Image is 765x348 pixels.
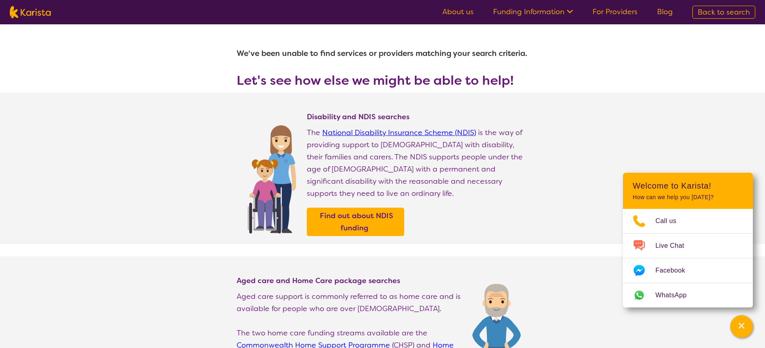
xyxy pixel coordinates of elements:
a: Back to search [692,6,755,19]
p: How can we help you [DATE]? [633,194,743,201]
b: Find out about NDIS funding [320,211,393,233]
div: Channel Menu [623,173,753,307]
h4: Disability and NDIS searches [307,112,529,122]
a: Funding Information [493,7,573,17]
a: National Disability Insurance Scheme (NDIS) [322,128,476,137]
h1: We've been unable to find services or providers matching your search criteria. [237,44,529,63]
h4: Aged care and Home Care package searches [237,276,464,286]
a: About us [442,7,474,17]
p: Aged care support is commonly referred to as home care and is available for people who are over [... [237,290,464,315]
span: WhatsApp [655,289,696,301]
img: Find NDIS and Disability services and providers [245,120,299,234]
span: Live Chat [655,240,694,252]
ul: Choose channel [623,209,753,307]
span: Facebook [655,264,695,277]
a: Find out about NDIS funding [309,210,402,234]
p: The is the way of providing support to [DEMOGRAPHIC_DATA] with disability, their families and car... [307,127,529,200]
h2: Welcome to Karista! [633,181,743,191]
span: Back to search [698,7,750,17]
img: Karista logo [10,6,51,18]
a: Blog [657,7,673,17]
a: Web link opens in a new tab. [623,283,753,307]
a: For Providers [593,7,638,17]
span: Call us [655,215,686,227]
button: Channel Menu [730,315,753,338]
h3: Let's see how else we might be able to help! [237,73,529,88]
